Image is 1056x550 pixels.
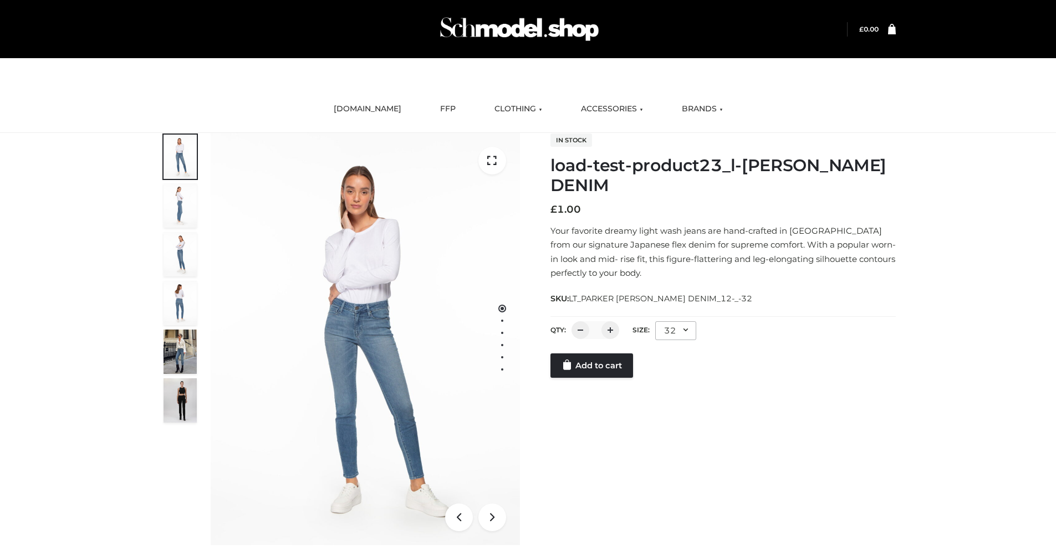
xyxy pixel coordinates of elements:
[550,224,896,280] p: Your favorite dreamy light wash jeans are hand-crafted in [GEOGRAPHIC_DATA] from our signature Ja...
[632,326,650,334] label: Size:
[655,321,696,340] div: 32
[164,378,197,423] img: 49df5f96394c49d8b5cbdcda3511328a.HD-1080p-2.5Mbps-49301101_thumbnail.jpg
[550,156,896,196] h1: load-test-product23_l-[PERSON_NAME] DENIM
[164,330,197,374] img: Bowery-Skinny_Cove-1.jpg
[550,203,557,215] span: £
[164,183,197,228] img: 2001KLX-Ava-skinny-cove-4-scaled_4636a833-082b-4702-abec-fd5bf279c4fc.jpg
[573,97,651,121] a: ACCESSORIES
[164,135,197,179] img: 2001KLX-Ava-skinny-cove-1-scaled_9b141654-9513-48e5-b76c-3dc7db129200.jpg
[164,232,197,276] img: 2001KLX-Ava-skinny-cove-3-scaled_eb6bf915-b6b9-448f-8c6c-8cabb27fd4b2.jpg
[550,133,592,147] span: In stock
[436,7,603,51] img: Schmodel Admin 964
[550,353,633,378] a: Add to cart
[569,294,752,304] span: LT_PARKER [PERSON_NAME] DENIM_12-_-32
[859,25,864,33] span: £
[164,281,197,325] img: 2001KLX-Ava-skinny-cove-2-scaled_32c0e67e-5e94-449c-a916-4c02a8c03427.jpg
[325,97,410,121] a: [DOMAIN_NAME]
[550,203,581,215] bdi: 1.00
[550,292,753,305] span: SKU:
[674,97,731,121] a: BRANDS
[550,326,566,334] label: QTY:
[211,133,520,545] img: 2001KLX-Ava-skinny-cove-1-scaled_9b141654-9513-48e5-b76c-3dc7db129200
[859,25,879,33] bdi: 0.00
[432,97,464,121] a: FFP
[859,25,879,33] a: £0.00
[486,97,550,121] a: CLOTHING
